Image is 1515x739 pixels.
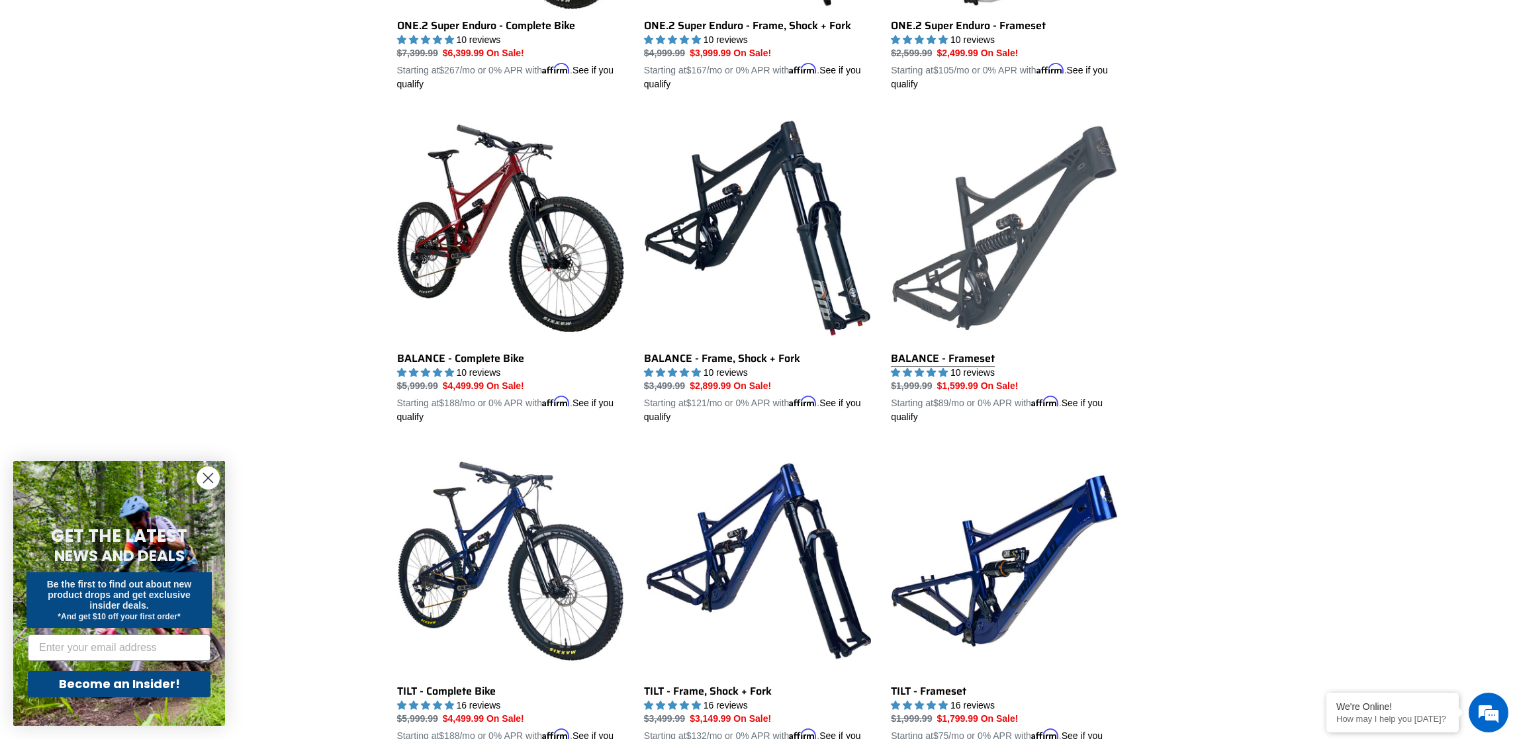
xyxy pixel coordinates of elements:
input: Enter your email address [28,634,210,661]
span: We're online! [77,167,183,300]
div: Navigation go back [15,73,34,93]
button: Become an Insider! [28,671,210,697]
div: Chat with us now [89,74,242,91]
span: *And get $10 off your first order* [58,612,180,621]
button: Close dialog [197,466,220,490]
img: d_696896380_company_1647369064580_696896380 [42,66,75,99]
div: Minimize live chat window [217,7,249,38]
span: NEWS AND DEALS [54,545,185,566]
span: Be the first to find out about new product drops and get exclusive insider deals. [47,579,192,611]
div: We're Online! [1336,701,1449,712]
textarea: Type your message and hit 'Enter' [7,361,252,408]
p: How may I help you today? [1336,714,1449,724]
span: GET THE LATEST [51,524,187,548]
